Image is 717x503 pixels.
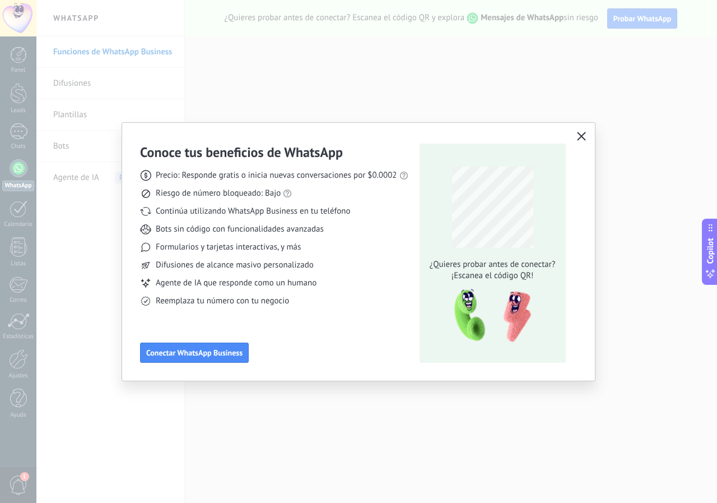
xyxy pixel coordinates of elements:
[426,270,558,282] span: ¡Escanea el código QR!
[156,206,350,217] span: Continúa utilizando WhatsApp Business en tu teléfono
[156,242,301,253] span: Formularios y tarjetas interactivas, y más
[146,349,243,357] span: Conectar WhatsApp Business
[156,260,314,271] span: Difusiones de alcance masivo personalizado
[426,259,558,270] span: ¿Quieres probar antes de conectar?
[705,238,716,264] span: Copilot
[140,144,343,161] h3: Conoce tus beneficios de WhatsApp
[156,170,397,181] span: Precio: Responde gratis o inicia nuevas conversaciones por $0.0002
[140,343,249,363] button: Conectar WhatsApp Business
[156,278,316,289] span: Agente de IA que responde como un humano
[156,188,281,199] span: Riesgo de número bloqueado: Bajo
[156,224,324,235] span: Bots sin código con funcionalidades avanzadas
[445,286,533,346] img: qr-pic-1x.png
[156,296,289,307] span: Reemplaza tu número con tu negocio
